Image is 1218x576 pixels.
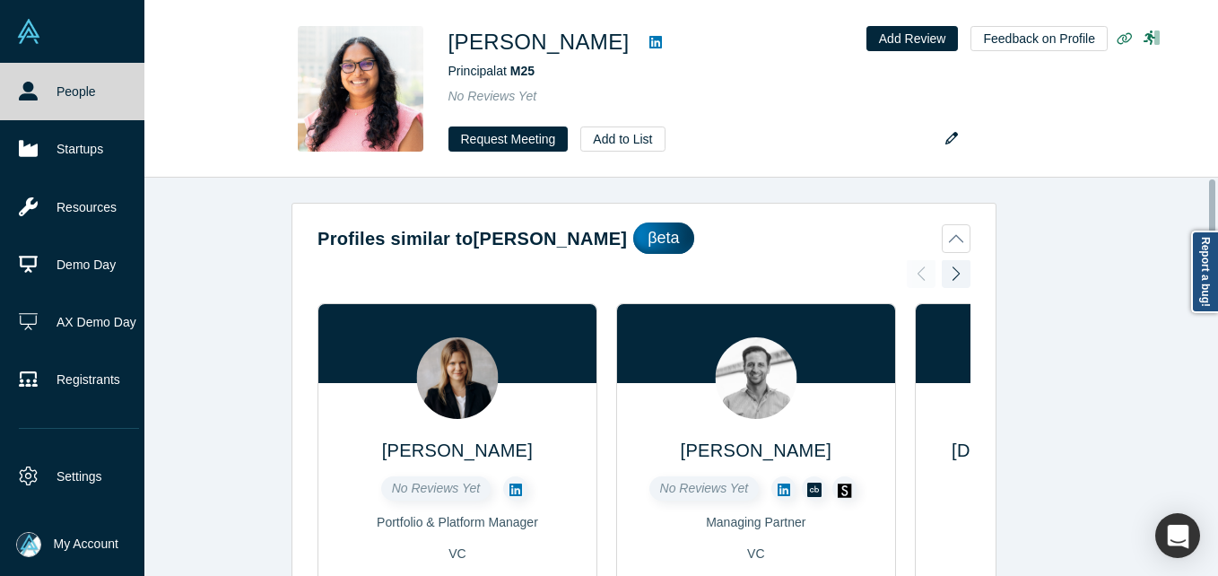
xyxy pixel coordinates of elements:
img: Abhinaya Konduru's Profile Image [298,26,423,152]
h1: [PERSON_NAME] [448,26,630,58]
span: Managing Partner [706,515,805,529]
img: Małgorzata (Mal) Filipowska's Profile Image [416,337,498,419]
button: Add Review [866,26,959,51]
div: VC [630,545,883,563]
span: No Reviews Yet [660,481,749,495]
span: No Reviews Yet [448,89,537,103]
a: [PERSON_NAME] [382,441,533,460]
button: Feedback on Profile [970,26,1108,51]
span: Principal at [448,64,535,78]
span: My Account [54,535,118,554]
h2: Profiles similar to [PERSON_NAME] [318,225,627,252]
img: Mia Scott's Account [16,532,41,557]
span: No Reviews Yet [392,481,481,495]
button: My Account [16,532,118,557]
div: VC [331,545,584,563]
button: Add to List [580,127,665,152]
span: Portfolio & Platform Manager [377,515,538,529]
button: Profiles similar to[PERSON_NAME]βeta [318,223,970,254]
a: [PERSON_NAME] [681,441,831,460]
img: Alchemist Vault Logo [16,19,41,44]
a: M25 [510,64,535,78]
a: [DEMOGRAPHIC_DATA][PERSON_NAME] [952,441,1157,487]
a: Report a bug! [1191,231,1218,313]
img: Chris Farmer's Profile Image [715,337,796,419]
div: βeta [633,223,693,254]
button: Request Meeting [448,127,569,152]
